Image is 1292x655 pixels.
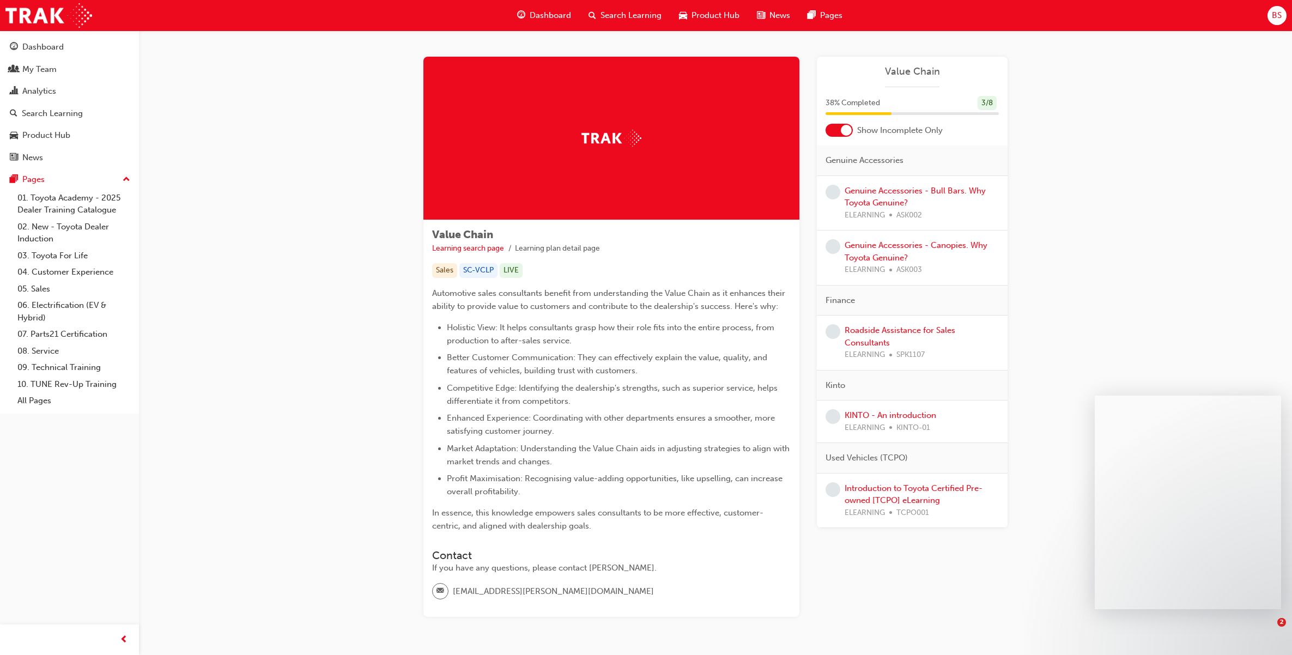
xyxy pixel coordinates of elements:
a: Learning search page [432,244,504,253]
span: Value Chain [432,228,493,241]
span: guage-icon [517,9,525,22]
span: Used Vehicles (TCPO) [826,452,908,464]
span: 38 % Completed [826,97,880,110]
button: BS [1267,6,1287,25]
span: Search Learning [600,9,662,22]
a: 05. Sales [13,281,135,298]
iframe: Intercom live chat message [1095,396,1281,609]
a: 04. Customer Experience [13,264,135,281]
span: Market Adaptation: Understanding the Value Chain aids in adjusting strategies to align with marke... [447,444,792,466]
a: car-iconProduct Hub [670,4,748,27]
a: Genuine Accessories - Canopies. Why Toyota Genuine? [845,240,987,263]
span: Holistic View: It helps consultants grasp how their role fits into the entire process, from produ... [447,323,777,345]
span: Better Customer Communication: They can effectively explain the value, quality, and features of v... [447,353,769,375]
span: ELEARNING [845,422,885,434]
a: Roadside Assistance for Sales Consultants [845,325,955,348]
iframe: Intercom live chat [1255,618,1281,644]
span: ASK002 [896,209,922,222]
span: TCPO001 [896,507,929,519]
span: KINTO-01 [896,422,930,434]
div: Dashboard [22,41,64,53]
span: learningRecordVerb_NONE-icon [826,409,840,424]
div: Pages [22,173,45,186]
a: Introduction to Toyota Certified Pre-owned [TCPO] eLearning [845,483,982,506]
div: SC-VCLP [459,263,498,278]
span: In essence, this knowledge empowers sales consultants to be more effective, customer-centric, and... [432,508,763,531]
span: people-icon [10,65,18,75]
a: Genuine Accessories - Bull Bars. Why Toyota Genuine? [845,186,986,208]
a: 09. Technical Training [13,359,135,376]
img: Trak [5,3,92,28]
button: Pages [4,169,135,190]
li: Learning plan detail page [515,242,600,255]
span: ELEARNING [845,507,885,519]
a: News [4,148,135,168]
a: pages-iconPages [799,4,851,27]
img: Trak [581,130,641,147]
span: News [769,9,790,22]
div: News [22,151,43,164]
div: 3 / 8 [978,96,997,111]
a: My Team [4,59,135,80]
a: All Pages [13,392,135,409]
a: 08. Service [13,343,135,360]
span: search-icon [10,109,17,119]
div: My Team [22,63,57,76]
span: Finance [826,294,855,307]
a: Dashboard [4,37,135,57]
div: Product Hub [22,129,70,142]
span: car-icon [10,131,18,141]
span: news-icon [10,153,18,163]
a: Product Hub [4,125,135,145]
span: news-icon [757,9,765,22]
a: 02. New - Toyota Dealer Induction [13,219,135,247]
a: 03. Toyota For Life [13,247,135,264]
span: search-icon [589,9,596,22]
span: 2 [1277,618,1286,627]
span: Kinto [826,379,845,392]
div: Search Learning [22,107,83,120]
div: LIVE [500,263,523,278]
span: learningRecordVerb_NONE-icon [826,239,840,254]
a: guage-iconDashboard [508,4,580,27]
span: Automotive sales consultants benefit from understanding the Value Chain as it enhances their abil... [432,288,787,311]
a: search-iconSearch Learning [580,4,670,27]
span: pages-icon [808,9,816,22]
span: car-icon [679,9,687,22]
span: email-icon [436,584,444,598]
div: Analytics [22,85,56,98]
span: up-icon [123,173,130,187]
a: 07. Parts21 Certification [13,326,135,343]
span: prev-icon [120,633,128,647]
span: ELEARNING [845,209,885,222]
span: Genuine Accessories [826,154,903,167]
span: Dashboard [530,9,571,22]
span: learningRecordVerb_NONE-icon [826,185,840,199]
span: chart-icon [10,87,18,96]
a: Value Chain [826,65,999,78]
span: Competitive Edge: Identifying the dealership's strengths, such as superior service, helps differe... [447,383,780,406]
span: ASK003 [896,264,922,276]
button: DashboardMy TeamAnalyticsSearch LearningProduct HubNews [4,35,135,169]
a: news-iconNews [748,4,799,27]
span: Enhanced Experience: Coordinating with other departments ensures a smoother, more satisfying cust... [447,413,777,436]
span: Profit Maximisation: Recognising value-adding opportunities, like upselling, can increase overall... [447,474,785,496]
a: 06. Electrification (EV & Hybrid) [13,297,135,326]
a: 10. TUNE Rev-Up Training [13,376,135,393]
div: If you have any questions, please contact [PERSON_NAME]. [432,562,791,574]
span: SPK1107 [896,349,925,361]
a: KINTO - An introduction [845,410,936,420]
a: Analytics [4,81,135,101]
span: ELEARNING [845,264,885,276]
a: 01. Toyota Academy - 2025 Dealer Training Catalogue [13,190,135,219]
span: learningRecordVerb_NONE-icon [826,482,840,497]
span: guage-icon [10,43,18,52]
span: Show Incomplete Only [857,124,943,137]
a: Search Learning [4,104,135,124]
span: Pages [820,9,842,22]
span: BS [1272,9,1282,22]
span: Product Hub [692,9,739,22]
